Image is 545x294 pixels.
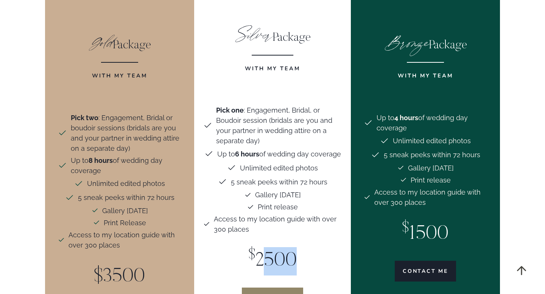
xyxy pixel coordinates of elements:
[71,113,182,153] span: : Engagement, Bridal or boudoir sessions (bridals are you and your partner in wedding attire on a...
[384,28,429,56] em: Bronze
[69,230,182,250] span: Access to my location guide with over 300 places
[403,267,448,275] span: Contact me
[214,214,342,234] span: Access to my location guide with over 300 places
[216,105,342,146] span: : Engagement, Bridal, or Boudoir session (bridals are you and your partner in wedding attire on a...
[87,178,165,189] span: Unlimited edited photos
[394,114,418,122] strong: 4 hours
[203,247,342,275] p: 2500
[102,206,148,216] span: Gallery [DATE]
[249,248,255,262] sup: $
[408,163,454,173] span: Gallery [DATE]
[377,113,487,133] span: Up to of wedding day coverage
[71,114,98,122] strong: Pick two
[78,192,174,203] span: 5 sneak peeks within 72 hours
[231,177,327,187] span: 5 sneak peeks within 72 hours
[364,220,487,249] p: 1500
[364,66,487,91] p: With my team
[235,150,259,158] strong: 6 hours
[216,106,244,114] strong: Pick one
[240,163,318,173] span: Unlimited edited photos
[203,59,342,84] p: With my team
[104,218,146,228] span: Print Release
[58,33,182,53] h3: Package
[402,221,409,235] sup: $
[384,150,480,160] span: 5 sneak peeks within 72 hours
[71,155,182,176] span: Up to of wedding day coverage
[374,187,487,207] span: Access to my location guide with over 300 places
[89,28,113,56] em: Gold
[255,190,301,200] span: Gallery [DATE]
[203,25,342,45] h3: Package
[395,261,456,282] a: Contact me
[58,66,182,91] p: With my Team
[235,20,272,49] em: Silver
[58,263,182,291] p: $3500
[89,156,113,164] strong: 8 hours
[411,175,451,185] span: Print release
[258,202,298,212] span: Print release
[509,258,534,283] a: Scroll to top
[393,136,471,146] span: Unlimited edited photos
[364,33,487,53] h3: Package
[217,149,341,159] span: Up to of wedding day coverage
